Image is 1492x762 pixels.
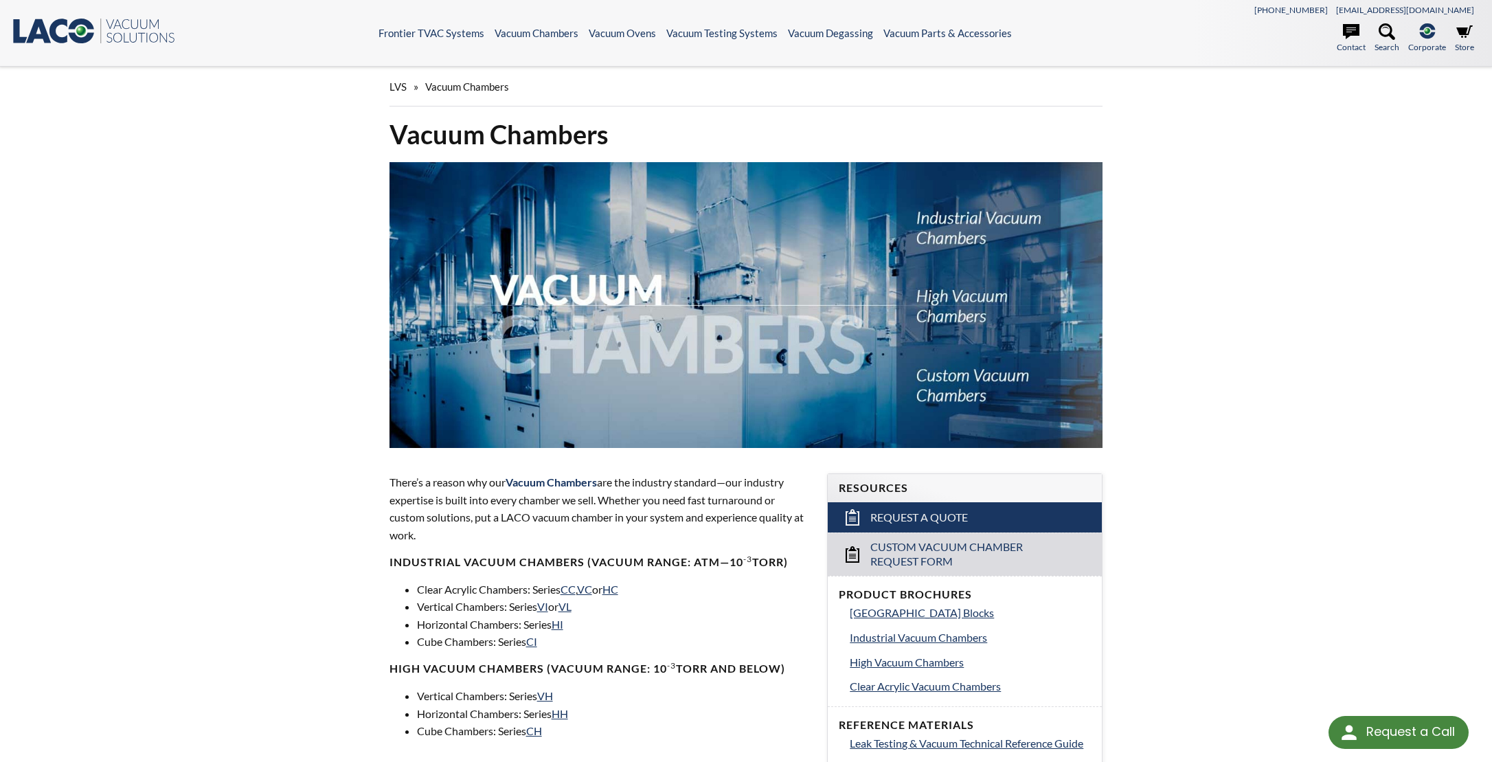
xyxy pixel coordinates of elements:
div: » [389,67,1103,107]
a: Request a Quote [828,502,1102,533]
a: [GEOGRAPHIC_DATA] Blocks [850,604,1091,622]
a: CI [526,635,537,648]
a: Contact [1337,23,1366,54]
a: Frontier TVAC Systems [378,27,484,39]
li: Vertical Chambers: Series [417,687,811,705]
h4: Reference Materials [839,718,1091,732]
li: Clear Acrylic Chambers: Series , or [417,581,811,598]
p: There’s a reason why our are the industry standard—our industry expertise is built into every cha... [389,473,811,544]
span: Leak Testing & Vacuum Technical Reference Guide [850,737,1083,750]
a: VC [577,583,592,596]
a: VL [558,600,572,613]
sup: -3 [743,554,752,564]
img: round button [1338,721,1360,743]
li: Horizontal Chambers: Series [417,616,811,634]
li: Vertical Chambers: Series or [417,598,811,616]
a: Vacuum Ovens [589,27,656,39]
h4: High Vacuum Chambers (Vacuum range: 10 Torr and below) [389,662,811,676]
h4: Resources [839,481,1091,495]
a: Search [1375,23,1399,54]
h4: Industrial Vacuum Chambers (vacuum range: atm—10 Torr) [389,555,811,570]
span: Custom Vacuum Chamber Request Form [870,540,1063,569]
a: CH [526,724,542,737]
a: Leak Testing & Vacuum Technical Reference Guide [850,735,1091,752]
div: Request a Call [1329,716,1469,749]
a: Clear Acrylic Vacuum Chambers [850,677,1091,695]
a: VI [537,600,548,613]
a: Industrial Vacuum Chambers [850,629,1091,647]
a: HH [552,707,568,720]
img: Vacuum Chambers [389,162,1103,448]
span: Vacuum Chambers [425,80,509,93]
a: HC [602,583,618,596]
a: VH [537,689,553,702]
span: LVS [389,80,407,93]
span: Clear Acrylic Vacuum Chambers [850,680,1001,693]
span: [GEOGRAPHIC_DATA] Blocks [850,606,994,619]
a: [EMAIL_ADDRESS][DOMAIN_NAME] [1336,5,1474,15]
a: Vacuum Parts & Accessories [883,27,1012,39]
div: Request a Call [1366,716,1455,748]
a: CC [561,583,576,596]
a: High Vacuum Chambers [850,653,1091,671]
a: Store [1455,23,1474,54]
li: Horizontal Chambers: Series [417,705,811,723]
a: Vacuum Degassing [788,27,873,39]
span: Corporate [1408,41,1446,54]
span: Industrial Vacuum Chambers [850,631,987,644]
span: High Vacuum Chambers [850,655,964,669]
h1: Vacuum Chambers [389,117,1103,151]
a: Vacuum Testing Systems [666,27,778,39]
a: Custom Vacuum Chamber Request Form [828,533,1102,576]
li: Cube Chambers: Series [417,722,811,740]
a: [PHONE_NUMBER] [1254,5,1328,15]
sup: -3 [667,660,676,671]
h4: Product Brochures [839,587,1091,602]
li: Cube Chambers: Series [417,633,811,651]
a: Vacuum Chambers [495,27,578,39]
span: Vacuum Chambers [506,475,597,489]
span: Request a Quote [870,511,968,525]
a: HI [552,618,563,631]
